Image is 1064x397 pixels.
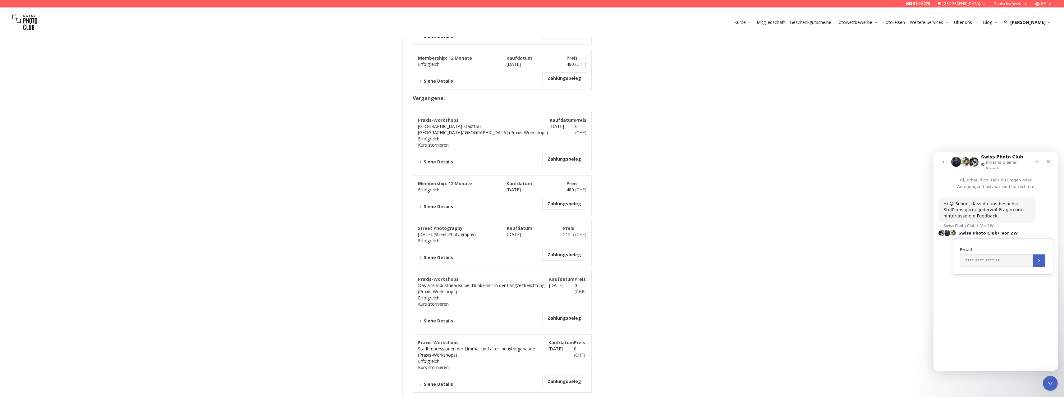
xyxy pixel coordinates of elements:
button: Zahlungsbeleg [548,201,581,207]
span: [DATE] [507,61,521,67]
span: Erfolgreich [418,61,439,67]
a: Über uns [954,19,978,25]
span: Erfolgreich [418,358,439,364]
button: Kurse [732,18,754,27]
span: Stadtimpressionen der Limmat und alter Industriegebäude (Praxis-Workshops) [418,346,535,358]
a: Blog [983,19,998,25]
span: Kurs stornieren [418,301,449,307]
span: Preis [563,225,574,231]
span: Preis [566,55,578,61]
span: [DATE] [549,282,563,288]
span: [DATE] (Street Photography) [418,231,476,237]
button: Siehe Details [418,318,453,324]
span: Street Photography [418,225,463,231]
span: Kaufdatum [549,276,575,282]
a: 058 51 00 270 [906,1,930,6]
div: [PERSON_NAME] [1003,19,1052,25]
iframe: Intercom live chat [933,152,1058,371]
button: Fotowettbewerbe [834,18,881,27]
button: Über uns [952,18,980,27]
span: Das alte Industrieareal bei Dunkelheit in der Langzeitbelichtung (Praxis-Workshops) [418,282,544,294]
button: Zahlungsbeleg [548,156,581,162]
span: Erfolgreich [418,136,439,142]
button: Fotoreisen [881,18,907,27]
span: Erfolgreich [418,187,439,193]
span: Praxis-Workshops [418,340,459,345]
span: [GEOGRAPHIC_DATA] Stadttour [GEOGRAPHIC_DATA]/[GEOGRAPHIC_DATA] (Praxis-Workshops) [418,123,548,135]
button: Siehe Details [418,381,453,387]
span: Kurs stornieren [418,364,449,370]
span: Erfolgreich [418,295,439,301]
button: Siehe Details [418,254,453,261]
span: 480 [566,61,586,67]
span: [DATE] [507,231,521,237]
span: [DATE] [548,346,563,352]
span: 0 [575,123,586,135]
span: [DATE] [550,123,564,129]
span: Praxis-Workshops [418,117,459,123]
span: Kaufdatum [507,225,532,231]
span: Preis [566,180,578,186]
button: Geschenkgutscheine [787,18,834,27]
span: 212.5 [563,231,586,237]
a: Geschenkgutscheine [790,19,831,25]
span: ( CHF ) [575,289,586,294]
a: Fotowettbewerbe [836,19,878,25]
span: ( CHF ) [575,231,586,237]
span: Membership: 12 Monate [418,180,472,186]
a: Fotoreisen [883,19,905,25]
a: Kurse [734,19,752,25]
button: Blog [980,18,1001,27]
span: Preis [575,276,586,282]
img: Swiss photo club [12,10,37,35]
button: Zahlungsbeleg [548,315,581,321]
span: Erfolgreich [418,238,439,244]
span: Kaufdatum [550,117,575,123]
span: Kurs stornieren [418,142,449,148]
span: Kaufdatum [548,340,574,345]
h2: Vergangene : [413,94,651,102]
span: 480 [566,187,586,193]
a: Mitgliedschaft [757,19,785,25]
span: Preis [575,117,586,123]
button: Siehe Details [418,203,453,210]
span: ( CHF ) [575,187,586,193]
button: Siehe Details [418,159,453,165]
span: ( CHF ) [575,61,586,67]
button: Mitgliedschaft [754,18,787,27]
button: Zahlungsbeleg [548,252,581,258]
button: Weitere Services [907,18,952,27]
span: Membership: 12 Monate [418,55,472,61]
button: Siehe Details [418,78,453,84]
button: Zahlungsbeleg [548,75,581,81]
span: [DATE] [507,187,521,193]
span: Preis [574,340,585,345]
span: ( CHF ) [574,352,585,358]
span: 0 [575,282,586,294]
span: 0 [574,346,585,358]
span: Kaufdatum [507,55,532,61]
a: Weitere Services [910,19,949,25]
span: Praxis-Workshops [418,276,459,282]
button: Zahlungsbeleg [548,378,581,385]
